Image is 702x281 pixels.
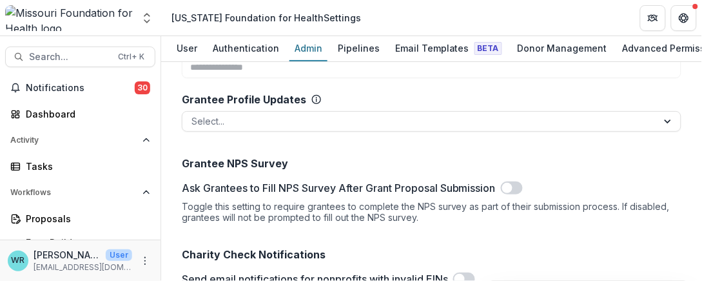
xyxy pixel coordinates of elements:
[10,188,137,197] span: Workflows
[29,52,110,63] span: Search...
[138,5,156,31] button: Open entity switcher
[171,36,202,61] a: User
[474,42,502,55] span: Beta
[5,232,155,253] a: Form Builder
[182,158,681,170] h2: Grantee NPS Survey
[390,39,507,57] div: Email Templates
[10,136,137,145] span: Activity
[26,236,145,249] div: Form Builder
[640,5,666,31] button: Partners
[34,262,132,273] p: [EMAIL_ADDRESS][DOMAIN_NAME]
[5,182,155,203] button: Open Workflows
[171,11,361,25] div: [US_STATE] Foundation for Health Settings
[208,39,284,57] div: Authentication
[115,50,147,64] div: Ctrl + K
[333,39,385,57] div: Pipelines
[5,208,155,229] a: Proposals
[289,39,327,57] div: Admin
[182,180,496,196] label: Ask Grantees to Fill NPS Survey After Grant Proposal Submission
[135,81,150,94] span: 30
[333,36,385,61] a: Pipelines
[12,256,25,265] div: Wendy Rohrbach
[182,94,306,106] h2: Grantee Profile Updates
[26,160,145,173] div: Tasks
[5,47,155,67] button: Search...
[5,5,133,31] img: Missouri Foundation for Health logo
[5,103,155,125] a: Dashboard
[137,253,153,269] button: More
[512,39,612,57] div: Donor Management
[26,107,145,121] div: Dashboard
[171,39,202,57] div: User
[289,36,327,61] a: Admin
[208,36,284,61] a: Authentication
[390,36,507,61] a: Email Templates Beta
[5,78,155,98] button: Notifications30
[26,83,135,94] span: Notifications
[5,130,155,151] button: Open Activity
[512,36,612,61] a: Donor Management
[26,212,145,225] div: Proposals
[671,5,697,31] button: Get Help
[166,8,366,27] nav: breadcrumb
[34,248,101,262] p: [PERSON_NAME]
[106,249,132,261] p: User
[5,156,155,177] a: Tasks
[182,249,681,261] h2: Charity Check Notifications
[182,201,681,223] div: Toggle this setting to require grantees to complete the NPS survey as part of their submission pr...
